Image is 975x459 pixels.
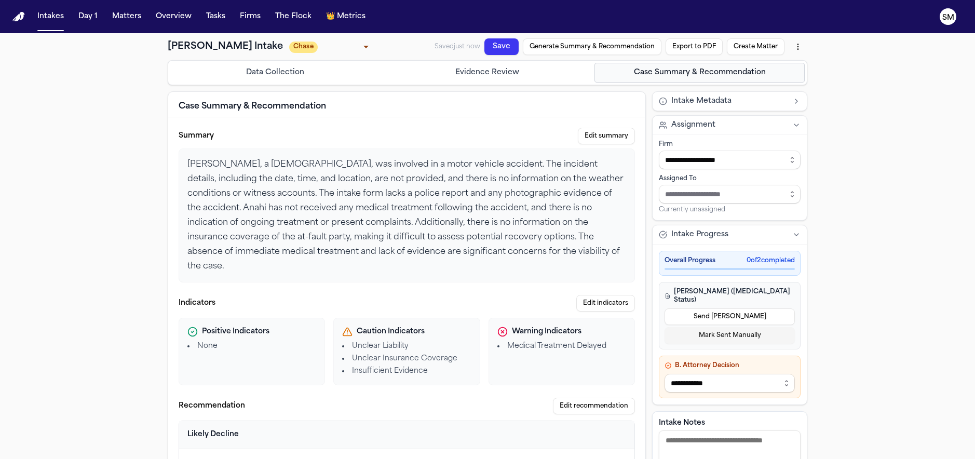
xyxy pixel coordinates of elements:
button: Intakes [33,7,68,26]
button: Edit recommendation [553,398,635,414]
span: Saved just now [435,44,480,50]
span: Assignment [671,120,715,130]
button: Send [PERSON_NAME] [665,308,795,325]
label: Summary [179,131,214,141]
button: Go to Evidence Review step [383,63,593,83]
button: Save [484,38,519,55]
a: Home [12,12,25,22]
span: Intake Metadata [671,96,732,106]
input: Select firm [659,151,801,169]
span: Chase [289,42,318,53]
button: Mark Sent Manually [665,327,795,344]
button: Matters [108,7,145,26]
div: Likely Decline [187,429,239,440]
li: Unclear Liability [342,341,471,352]
h4: [PERSON_NAME] ([MEDICAL_DATA] Status) [665,288,795,304]
button: Assignment [653,116,807,134]
li: Unclear Insurance Coverage [342,354,471,364]
div: Assigned To [659,174,801,183]
button: Intake Metadata [653,92,807,111]
button: Tasks [202,7,229,26]
span: Intake Progress [671,230,728,240]
span: Caution Indicators [357,327,425,337]
span: Warning Indicators [512,327,581,337]
section: Case summary [179,128,635,282]
li: None [187,341,316,352]
span: Positive Indicators [202,327,269,337]
span: Currently unassigned [659,206,725,214]
button: Edit indicators [576,295,635,312]
div: Firm [659,140,801,148]
button: More actions [789,37,807,56]
span: Overall Progress [665,256,715,265]
button: Day 1 [74,7,102,26]
div: [PERSON_NAME], a [DEMOGRAPHIC_DATA], was involved in a motor vehicle accident. The incident detai... [179,148,635,282]
label: Indicators [179,298,215,308]
h2: Case Summary & Recommendation [179,100,326,113]
h4: B. Attorney Decision [665,361,795,370]
div: Update intake status [289,39,372,54]
button: crownMetrics [322,7,370,26]
li: Insufficient Evidence [342,366,471,376]
h1: [PERSON_NAME] Intake [168,39,283,54]
li: Medical Treatment Delayed [497,341,626,352]
button: Go to Data Collection step [170,63,381,83]
button: Generate Summary & Recommendation [523,38,661,55]
label: Intake Notes [659,418,801,428]
section: Indicators [179,295,635,385]
button: The Flock [271,7,316,26]
label: Recommendation [179,401,245,411]
button: Export to PDF [666,38,723,55]
input: Assign to staff member [659,185,801,204]
button: Intake Progress [653,225,807,244]
img: Finch Logo [12,12,25,22]
button: Create Matter [727,38,784,55]
span: 0 of 2 completed [747,256,795,265]
button: Go to Case Summary & Recommendation step [594,63,805,83]
button: Edit summary [578,128,635,144]
button: Firms [236,7,265,26]
nav: Intake steps [170,63,805,83]
button: Overview [152,7,196,26]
